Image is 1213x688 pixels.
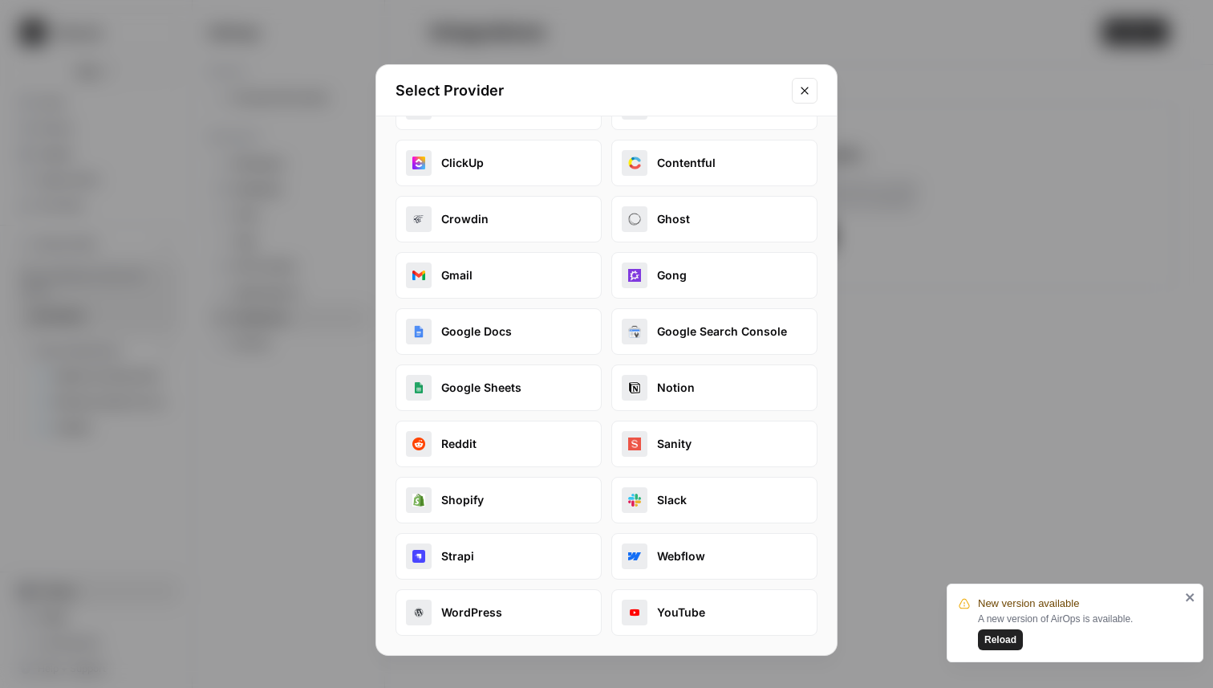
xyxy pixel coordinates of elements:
img: wordpress [412,606,425,619]
button: webflow_oauthWebflow [611,533,817,580]
img: reddit [412,438,425,450]
img: notion [628,381,641,394]
img: clickup [412,157,425,169]
img: strapi [412,550,425,563]
img: contentful [628,157,641,169]
button: gmailGmail [396,252,602,299]
h2: Select Provider [396,79,782,102]
img: shopify [412,494,425,507]
button: sanitySanity [611,421,817,467]
img: google_docs [412,325,425,338]
img: gong [628,269,641,282]
img: ghost [628,213,641,226]
button: redditReddit [396,421,602,467]
span: New version available [978,596,1079,612]
button: notionNotion [611,364,817,411]
button: google_sheetsGoogle Sheets [396,364,602,411]
button: slackSlack [611,477,817,523]
button: google_search_consoleGoogle Search Console [611,308,817,355]
img: webflow_oauth [628,550,641,563]
img: gmail [412,269,425,282]
div: A new version of AirOps is available. [978,612,1180,650]
button: gongGong [611,252,817,299]
button: strapiStrapi [396,533,602,580]
img: youtube [628,606,641,619]
button: contentfulContentful [611,140,817,186]
button: Close modal [792,78,817,104]
button: wordpressWordPress [396,589,602,636]
img: crowdin [412,213,425,226]
img: sanity [628,438,641,450]
button: google_docsGoogle Docs [396,308,602,355]
img: google_sheets [412,381,425,394]
img: slack [628,494,641,507]
button: youtubeYouTube [611,589,817,636]
button: shopifyShopify [396,477,602,523]
span: Reload [984,633,1016,647]
button: clickupClickUp [396,140,602,186]
img: google_search_console [628,325,641,338]
button: ghostGhost [611,196,817,242]
button: Reload [978,629,1023,650]
button: crowdinCrowdin [396,196,602,242]
button: close [1185,591,1196,604]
